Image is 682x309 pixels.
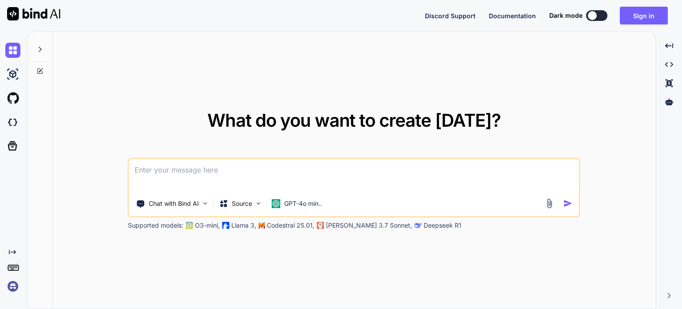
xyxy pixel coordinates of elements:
img: Pick Models [255,200,262,207]
span: Dark mode [549,11,583,20]
p: GPT-4o min.. [284,199,322,208]
span: What do you want to create [DATE]? [207,109,501,131]
p: Source [232,199,252,208]
p: [PERSON_NAME] 3.7 Sonnet, [326,221,412,230]
img: chat [5,43,20,58]
img: Bind AI [7,7,60,20]
span: Discord Support [425,12,476,20]
p: O3-mini, [195,221,220,230]
img: icon [563,199,573,208]
img: Pick Tools [202,200,209,207]
button: Sign in [620,7,668,24]
img: GPT-4o mini [272,199,281,208]
img: claude [415,222,422,229]
img: GPT-4 [186,222,193,229]
p: Supported models: [128,221,183,230]
img: darkCloudIdeIcon [5,115,20,130]
p: Codestral 25.01, [267,221,314,230]
p: Chat with Bind AI [149,199,199,208]
button: Documentation [489,11,536,20]
button: Discord Support [425,11,476,20]
img: claude [317,222,324,229]
img: githubLight [5,91,20,106]
p: Llama 3, [231,221,256,230]
p: Deepseek R1 [424,221,461,230]
img: Mistral-AI [259,222,265,229]
img: attachment [544,198,555,209]
img: signin [5,279,20,294]
img: ai-studio [5,67,20,82]
span: Documentation [489,12,536,20]
img: Llama2 [222,222,230,229]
